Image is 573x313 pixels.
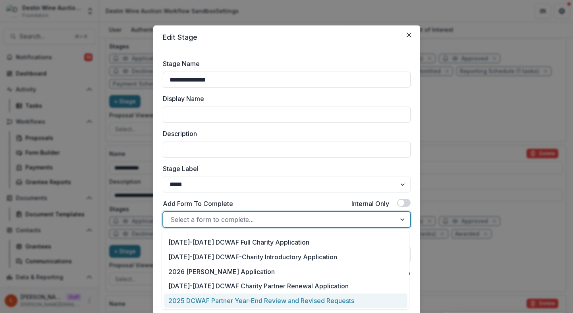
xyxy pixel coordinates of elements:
div: [DATE]-[DATE] DCWAF-Charity Introductory Application [164,249,407,264]
button: Close [403,29,415,41]
label: Add Form To Complete [163,199,233,208]
label: Description [163,129,406,138]
div: 2026 [PERSON_NAME] Application [164,264,407,279]
div: 2025 DCWAF Partner Year-End Review and Revised Requests [164,294,407,308]
label: Stage Name [163,59,200,68]
label: Internal Only [351,199,389,208]
header: Edit Stage [153,25,420,49]
label: Display Name [163,94,406,103]
div: [DATE]-[DATE] DCWAF Charity Partner Renewal Application [164,279,407,294]
label: Stage Label [163,164,406,173]
div: [DATE]-[DATE] DCWAF Full Charity Application [164,235,407,250]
